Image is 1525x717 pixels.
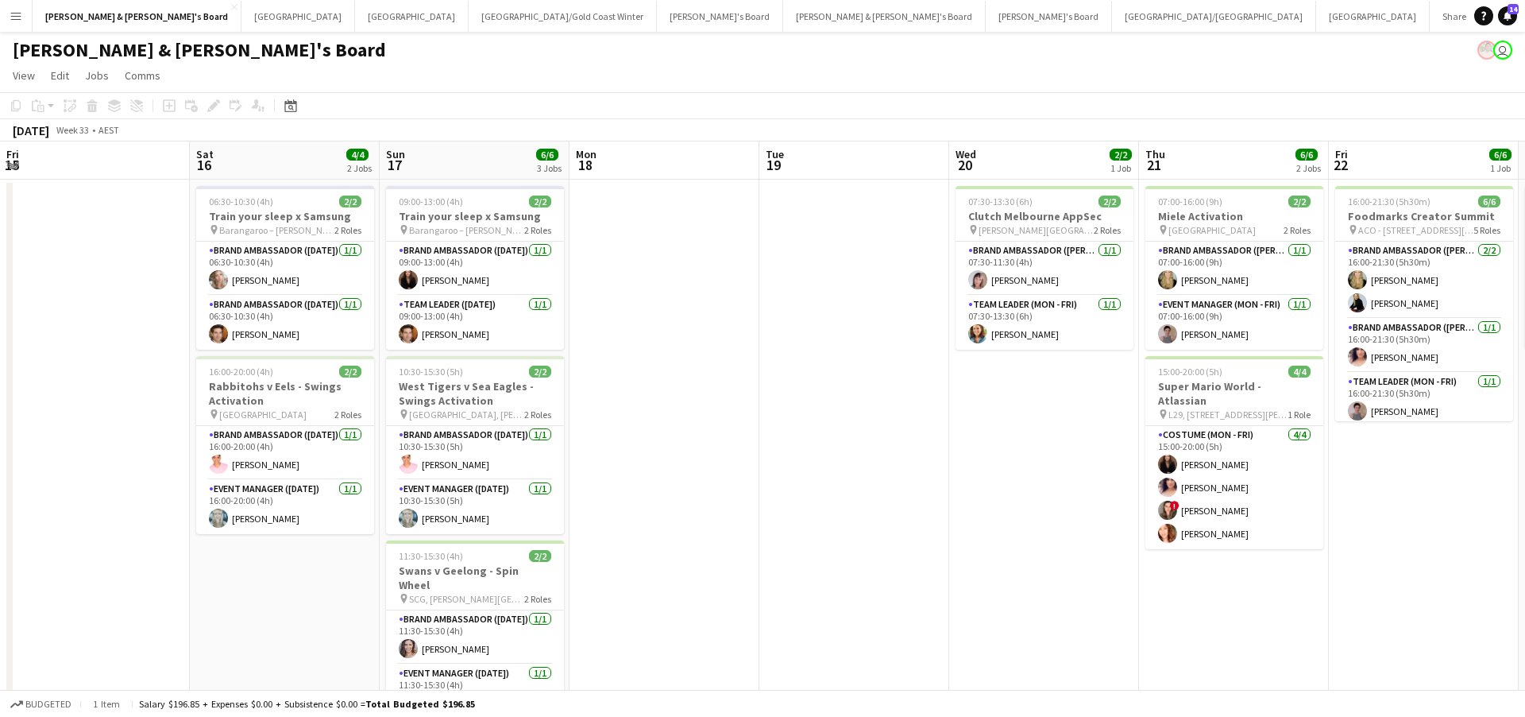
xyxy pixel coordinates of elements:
app-job-card: 16:00-21:30 (5h30m)6/6Foodmarks Creator Summit ACO - [STREET_ADDRESS][PERSON_NAME]5 RolesBrand Am... [1335,186,1513,421]
span: Tue [766,147,784,161]
span: 4/4 [1288,366,1311,378]
span: 07:30-13:30 (6h) [968,196,1033,207]
button: Budgeted [8,696,74,713]
button: [PERSON_NAME]'s Board [986,1,1112,32]
span: L29, [STREET_ADDRESS][PERSON_NAME] [1168,409,1288,421]
h3: Train your sleep x Samsung [196,209,374,223]
app-card-role: Team Leader (Mon - Fri)1/116:00-21:30 (5h30m)[PERSON_NAME] [1335,373,1513,427]
button: [GEOGRAPHIC_DATA] [355,1,469,32]
span: Barangaroo – [PERSON_NAME][GEOGRAPHIC_DATA] [219,224,334,236]
span: Budgeted [25,699,71,710]
span: 21 [1143,156,1165,174]
span: Sat [196,147,214,161]
span: 6/6 [1295,149,1318,161]
span: 22 [1333,156,1348,174]
span: 10:30-15:30 (5h) [399,366,463,378]
button: [GEOGRAPHIC_DATA] [1316,1,1430,32]
button: [GEOGRAPHIC_DATA]/Gold Coast Winter [469,1,657,32]
app-user-avatar: Arrence Torres [1477,41,1496,60]
app-card-role: Event Manager (Mon - Fri)1/107:00-16:00 (9h)[PERSON_NAME] [1145,296,1323,350]
app-job-card: 09:00-13:00 (4h)2/2Train your sleep x Samsung Barangaroo – [PERSON_NAME][GEOGRAPHIC_DATA]2 RolesB... [386,186,564,350]
span: 2/2 [529,550,551,562]
a: Jobs [79,65,115,86]
app-card-role: Brand Ambassador ([PERSON_NAME])1/107:30-11:30 (4h)[PERSON_NAME] [956,242,1133,296]
button: [GEOGRAPHIC_DATA]/[GEOGRAPHIC_DATA] [1112,1,1316,32]
app-card-role: Event Manager ([DATE])1/110:30-15:30 (5h)[PERSON_NAME] [386,480,564,534]
span: 2/2 [529,196,551,207]
span: Jobs [85,68,109,83]
span: 2 Roles [334,409,361,421]
span: [GEOGRAPHIC_DATA], [PERSON_NAME][GEOGRAPHIC_DATA], [GEOGRAPHIC_DATA] [409,409,524,421]
span: Edit [51,68,69,83]
button: [PERSON_NAME]'s Board [657,1,783,32]
span: Barangaroo – [PERSON_NAME][GEOGRAPHIC_DATA] [409,224,524,236]
span: 19 [763,156,784,174]
app-card-role: Brand Ambassador ([DATE])1/110:30-15:30 (5h)[PERSON_NAME] [386,426,564,480]
span: 2/2 [1288,196,1311,207]
div: 07:30-13:30 (6h)2/2Clutch Melbourne AppSec [PERSON_NAME][GEOGRAPHIC_DATA]2 RolesBrand Ambassador ... [956,186,1133,350]
span: 1 Role [1288,409,1311,421]
app-job-card: 16:00-20:00 (4h)2/2Rabbitohs v Eels - Swings Activation [GEOGRAPHIC_DATA]2 RolesBrand Ambassador ... [196,356,374,534]
div: 2 Jobs [347,162,372,174]
span: 4/4 [346,149,369,161]
span: 17 [384,156,405,174]
span: 16 [194,156,214,174]
app-card-role: Brand Ambassador ([DATE])1/116:00-20:00 (4h)[PERSON_NAME] [196,426,374,480]
span: 14 [1508,4,1519,14]
span: Wed [956,147,976,161]
h3: Rabbitohs v Eels - Swings Activation [196,379,374,408]
div: 3 Jobs [537,162,562,174]
span: 2 Roles [334,224,361,236]
span: Sun [386,147,405,161]
h3: Miele Activation [1145,209,1323,223]
div: 2 Jobs [1296,162,1321,174]
span: SCG, [PERSON_NAME][GEOGRAPHIC_DATA], [GEOGRAPHIC_DATA] [409,593,524,605]
span: 2/2 [1098,196,1121,207]
span: [PERSON_NAME][GEOGRAPHIC_DATA] [979,224,1094,236]
span: 6/6 [1489,149,1511,161]
span: 20 [953,156,976,174]
span: 2 Roles [524,409,551,421]
span: [GEOGRAPHIC_DATA] [219,409,307,421]
app-job-card: 10:30-15:30 (5h)2/2West Tigers v Sea Eagles - Swings Activation [GEOGRAPHIC_DATA], [PERSON_NAME][... [386,356,564,534]
span: Comms [125,68,160,83]
span: 1 item [87,698,125,710]
app-card-role: Costume (Mon - Fri)4/415:00-20:00 (5h)[PERSON_NAME][PERSON_NAME]![PERSON_NAME][PERSON_NAME] [1145,426,1323,549]
h3: Foodmarks Creator Summit [1335,209,1513,223]
span: 6/6 [536,149,558,161]
h3: Swans v Geelong - Spin Wheel [386,564,564,592]
div: [DATE] [13,122,49,138]
span: 06:30-10:30 (4h) [209,196,273,207]
div: 1 Job [1490,162,1511,174]
span: 15 [4,156,19,174]
span: 16:00-20:00 (4h) [209,366,273,378]
div: AEST [98,124,119,136]
a: Edit [44,65,75,86]
div: 1 Job [1110,162,1131,174]
span: 2 Roles [1094,224,1121,236]
span: 2/2 [1110,149,1132,161]
a: Comms [118,65,167,86]
span: 09:00-13:00 (4h) [399,196,463,207]
button: [GEOGRAPHIC_DATA] [241,1,355,32]
div: Salary $196.85 + Expenses $0.00 + Subsistence $0.00 = [139,698,475,710]
span: 2 Roles [524,224,551,236]
div: 07:00-16:00 (9h)2/2Miele Activation [GEOGRAPHIC_DATA]2 RolesBrand Ambassador ([PERSON_NAME])1/107... [1145,186,1323,350]
span: ! [1170,501,1179,510]
span: Week 33 [52,124,92,136]
span: View [13,68,35,83]
span: 11:30-15:30 (4h) [399,550,463,562]
span: 18 [573,156,596,174]
app-job-card: 06:30-10:30 (4h)2/2Train your sleep x Samsung Barangaroo – [PERSON_NAME][GEOGRAPHIC_DATA]2 RolesB... [196,186,374,350]
app-card-role: Brand Ambassador ([DATE])1/106:30-10:30 (4h)[PERSON_NAME] [196,242,374,296]
h1: [PERSON_NAME] & [PERSON_NAME]'s Board [13,38,386,62]
button: [PERSON_NAME] & [PERSON_NAME]'s Board [783,1,986,32]
h3: Super Mario World - Atlassian [1145,379,1323,408]
span: Thu [1145,147,1165,161]
span: 16:00-21:30 (5h30m) [1348,196,1430,207]
app-job-card: 15:00-20:00 (5h)4/4Super Mario World - Atlassian L29, [STREET_ADDRESS][PERSON_NAME]1 RoleCostume ... [1145,356,1323,549]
